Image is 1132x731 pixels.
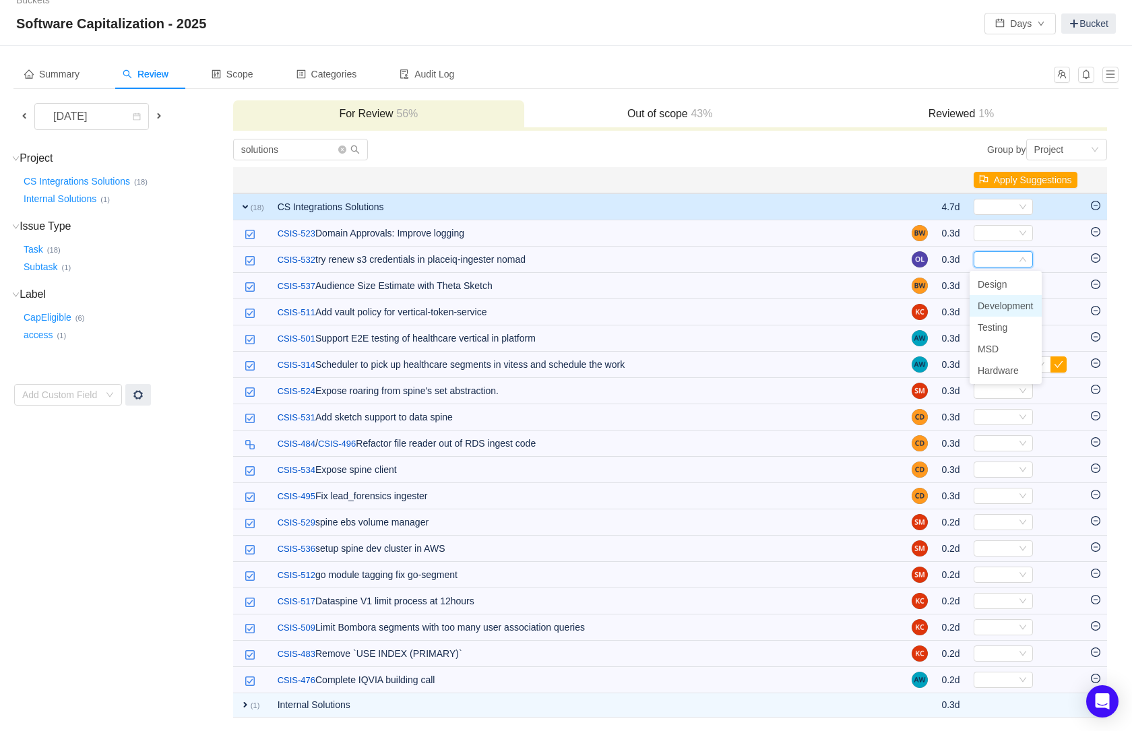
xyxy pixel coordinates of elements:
[935,378,966,404] td: 0.3d
[21,189,100,210] button: Internal Solutions
[271,641,906,667] td: Remove `USE INDEX (PRIMARY)`
[271,562,906,588] td: go module tagging fix go-segment
[978,279,1007,290] span: Design
[271,536,906,562] td: setup spine dev cluster in AWS
[278,306,315,319] a: CSIS-511
[975,108,994,119] span: 1%
[278,490,315,503] a: CSIS-495
[912,225,928,241] img: BW
[978,322,1007,333] span: Testing
[271,352,906,378] td: Scheduler to pick up healthcare segments in vitess and schedule the work
[271,667,906,693] td: Complete IQVIA building call
[1091,595,1100,604] i: icon: minus-circle
[245,334,255,345] img: 10318
[278,674,315,687] a: CSIS-476
[271,325,906,352] td: Support E2E testing of healthcare vertical in platform
[935,667,966,693] td: 0.2d
[1091,253,1100,263] i: icon: minus-circle
[278,542,315,556] a: CSIS-536
[912,593,928,609] img: KC
[1091,516,1100,526] i: icon: minus-circle
[912,567,928,583] img: SM
[271,483,906,509] td: Fix lead_forensics ingester
[21,220,232,233] h3: Issue Type
[912,356,928,373] img: AW
[1019,649,1027,659] i: icon: down
[400,69,454,80] span: Audit Log
[278,438,318,449] span: /
[1019,492,1027,501] i: icon: down
[1054,67,1070,83] button: icon: team
[278,227,315,241] a: CSIS-523
[47,246,61,254] small: (18)
[245,282,255,292] img: 10318
[935,273,966,299] td: 0.3d
[912,278,928,294] img: BW
[245,676,255,687] img: 10318
[245,518,255,529] img: 10318
[1091,490,1100,499] i: icon: minus-circle
[912,619,928,635] img: KC
[106,391,114,400] i: icon: down
[318,437,356,451] a: CSIS-496
[1019,413,1027,422] i: icon: down
[935,299,966,325] td: 0.3d
[350,145,360,154] i: icon: search
[212,69,253,80] span: Scope
[278,569,315,582] a: CSIS-512
[935,220,966,247] td: 0.3d
[935,352,966,378] td: 0.3d
[984,13,1056,34] button: icon: calendarDaysicon: down
[271,220,906,247] td: Domain Approvals: Improve logging
[688,108,713,119] span: 43%
[278,411,315,424] a: CSIS-531
[21,325,57,346] button: access
[278,385,315,398] a: CSIS-524
[278,253,315,267] a: CSIS-532
[1034,139,1064,160] div: Project
[400,69,409,79] i: icon: audit
[531,107,809,121] h3: Out of scope
[271,247,906,273] td: try renew s3 credentials in placeiq-ingester nomad
[1091,332,1100,342] i: icon: minus-circle
[1091,411,1100,420] i: icon: minus-circle
[133,113,141,122] i: icon: calendar
[16,13,214,34] span: Software Capitalization - 2025
[100,195,110,203] small: (1)
[271,404,906,431] td: Add sketch support to data spine
[12,155,20,162] i: icon: down
[1091,464,1100,473] i: icon: minus-circle
[1091,306,1100,315] i: icon: minus-circle
[1019,255,1027,265] i: icon: down
[935,641,966,667] td: 0.2d
[245,229,255,240] img: 10318
[271,588,906,614] td: Dataspine V1 limit process at 12hours
[278,647,315,661] a: CSIS-483
[245,649,255,660] img: 10318
[278,621,315,635] a: CSIS-509
[245,255,255,266] img: 10318
[1091,201,1100,210] i: icon: minus-circle
[245,439,255,450] img: 10316
[935,325,966,352] td: 0.3d
[57,331,67,340] small: (1)
[1091,385,1100,394] i: icon: minus-circle
[278,516,315,530] a: CSIS-529
[935,457,966,483] td: 0.3d
[12,223,20,230] i: icon: down
[134,178,148,186] small: (18)
[1019,387,1027,396] i: icon: down
[271,193,906,220] td: CS Integrations Solutions
[245,413,255,424] img: 10318
[1091,621,1100,631] i: icon: minus-circle
[62,263,71,272] small: (1)
[912,330,928,346] img: AW
[1019,518,1027,528] i: icon: down
[278,280,315,293] a: CSIS-537
[935,693,966,718] td: 0.3d
[245,387,255,398] img: 10318
[245,597,255,608] img: 10318
[1019,544,1027,554] i: icon: down
[935,536,966,562] td: 0.2d
[233,139,368,160] input: Search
